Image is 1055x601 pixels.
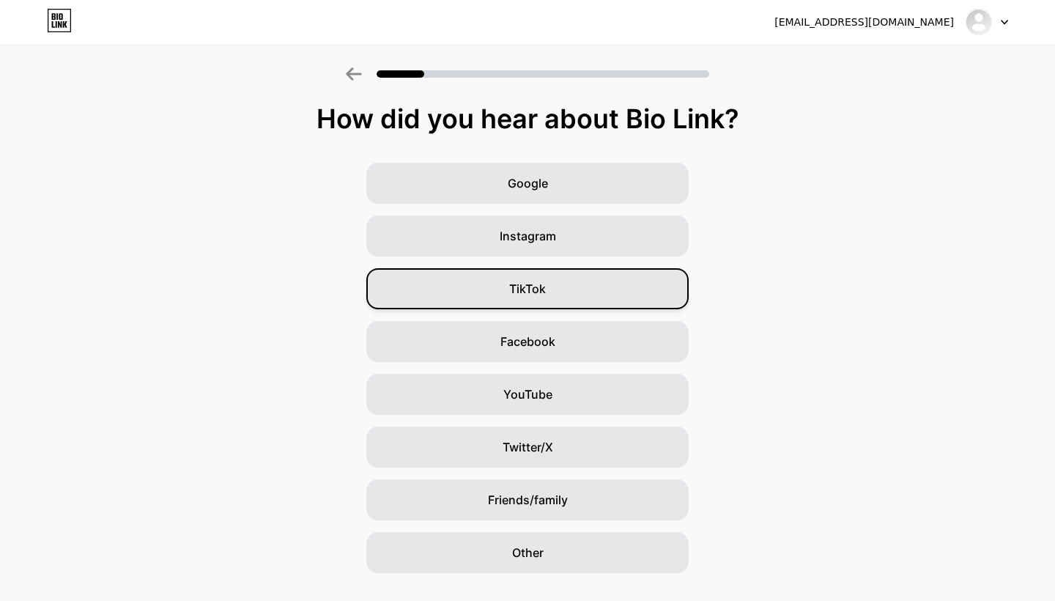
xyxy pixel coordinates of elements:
img: kindlyorganizedfinds [965,8,993,36]
span: Friends/family [488,491,568,509]
span: Twitter/X [503,438,553,456]
span: TikTok [509,280,546,298]
div: How did you hear about Bio Link? [7,104,1048,133]
span: Facebook [500,333,555,350]
span: Google [508,174,548,192]
span: Instagram [500,227,556,245]
span: YouTube [503,386,552,403]
div: [EMAIL_ADDRESS][DOMAIN_NAME] [774,15,954,30]
span: Other [512,544,544,561]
